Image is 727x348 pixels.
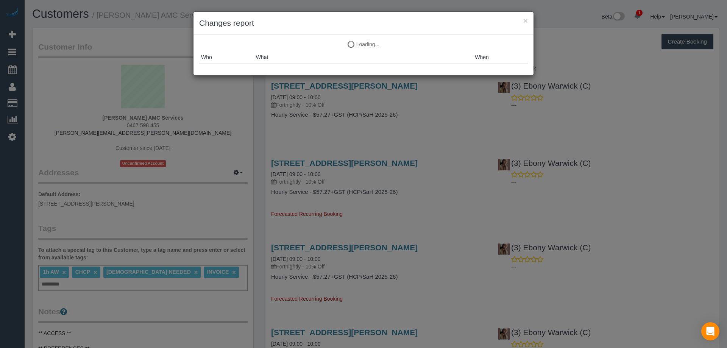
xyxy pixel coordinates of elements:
button: × [523,17,528,25]
div: Open Intercom Messenger [701,322,719,340]
p: Loading... [199,41,528,48]
th: When [473,51,528,63]
h3: Changes report [199,17,528,29]
th: Who [199,51,254,63]
th: What [254,51,473,63]
sui-modal: Changes report [193,12,534,75]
